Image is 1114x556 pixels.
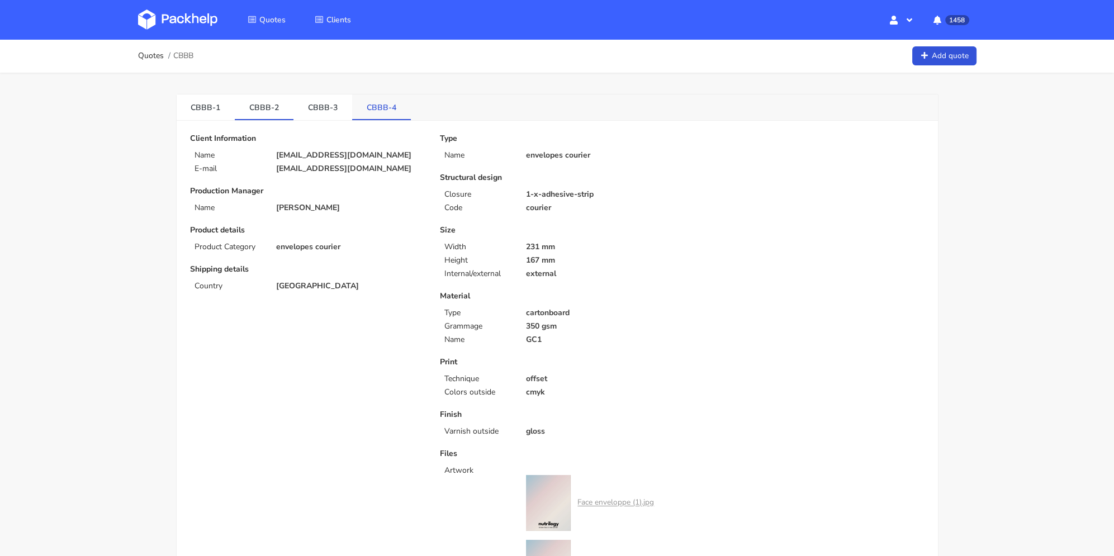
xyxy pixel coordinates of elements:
[138,51,164,60] a: Quotes
[195,151,263,160] p: Name
[276,282,424,291] p: [GEOGRAPHIC_DATA]
[276,203,424,212] p: [PERSON_NAME]
[444,308,513,317] p: Type
[577,497,654,508] a: Face enveloppe (1).jpg
[195,243,263,251] p: Product Category
[444,427,513,436] p: Varnish outside
[190,134,424,143] p: Client Information
[444,151,513,160] p: Name
[526,335,674,344] p: GC1
[925,9,976,30] button: 1458
[195,203,263,212] p: Name
[234,9,299,30] a: Quotes
[440,358,674,367] p: Print
[190,265,424,274] p: Shipping details
[190,226,424,235] p: Product details
[912,46,976,66] a: Add quote
[138,9,217,30] img: Dashboard
[276,243,424,251] p: envelopes courier
[526,151,674,160] p: envelopes courier
[440,410,674,419] p: Finish
[444,256,513,265] p: Height
[526,427,674,436] p: gloss
[195,282,263,291] p: Country
[440,134,674,143] p: Type
[440,173,674,182] p: Structural design
[526,190,674,199] p: 1-x-adhesive-strip
[301,9,364,30] a: Clients
[326,15,351,25] span: Clients
[526,374,674,383] p: offset
[293,94,352,119] a: CBBB-3
[526,243,674,251] p: 231 mm
[352,94,411,119] a: CBBB-4
[235,94,293,119] a: CBBB-2
[444,388,513,397] p: Colors outside
[276,151,424,160] p: [EMAIL_ADDRESS][DOMAIN_NAME]
[526,388,674,397] p: cmyk
[138,45,194,67] nav: breadcrumb
[440,449,674,458] p: Files
[444,335,513,344] p: Name
[526,269,674,278] p: external
[444,190,513,199] p: Closure
[177,94,235,119] a: CBBB-1
[195,164,263,173] p: E-mail
[526,203,674,212] p: courier
[526,322,674,331] p: 350 gsm
[444,269,513,278] p: Internal/external
[526,475,571,531] img: cef53337-b4db-4007-9c85-0d35821c2e09
[526,256,674,265] p: 167 mm
[444,203,513,212] p: Code
[444,374,513,383] p: Technique
[190,187,424,196] p: Production Manager
[444,322,513,331] p: Grammage
[276,164,424,173] p: [EMAIL_ADDRESS][DOMAIN_NAME]
[444,466,513,475] p: Artwork
[440,226,674,235] p: Size
[259,15,286,25] span: Quotes
[173,51,193,60] span: CBBB
[526,308,674,317] p: cartonboard
[945,15,969,25] span: 1458
[440,292,674,301] p: Material
[444,243,513,251] p: Width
